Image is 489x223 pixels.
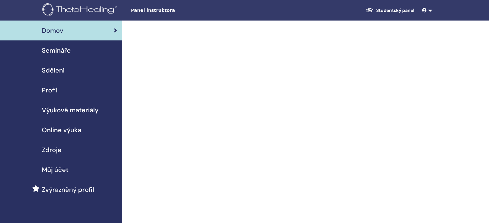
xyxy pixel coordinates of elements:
span: Zdroje [42,145,61,155]
a: Studentský panel [361,4,420,16]
span: Výukové materiály [42,105,98,115]
span: Můj účet [42,165,68,175]
span: Profil [42,85,58,95]
span: Online výuka [42,125,81,135]
img: logo.png [42,3,119,18]
span: Sdělení [42,65,65,75]
span: Domov [42,26,63,35]
img: graduation-cap-white.svg [366,7,374,13]
span: Panel instruktora [131,7,227,14]
span: Zvýrazněný profil [42,185,94,194]
span: Semináře [42,46,71,55]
